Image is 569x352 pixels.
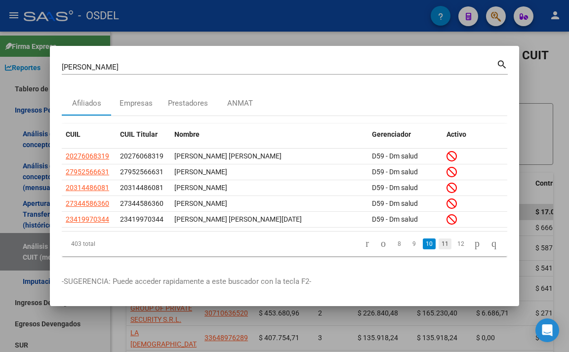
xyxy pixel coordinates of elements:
a: 12 [454,238,467,249]
a: go to last page [487,238,501,249]
a: go to previous page [376,238,390,249]
span: 27952566631 [120,168,163,176]
li: page 11 [437,235,453,252]
datatable-header-cell: Activo [443,124,507,145]
a: go to first page [361,238,373,249]
datatable-header-cell: Gerenciador [368,124,443,145]
span: 20314486081 [66,184,109,192]
span: 20276068319 [66,152,109,160]
a: 8 [393,238,405,249]
datatable-header-cell: CUIL [62,124,116,145]
a: go to next page [470,238,484,249]
span: Nombre [174,130,200,138]
div: Prestadores [168,98,208,109]
span: Activo [447,130,466,138]
li: page 12 [453,235,469,252]
span: CUIL Titular [120,130,158,138]
div: Afiliados [72,98,101,109]
div: [PERSON_NAME] [174,182,364,194]
span: 27344586360 [66,199,109,207]
span: 23419970344 [120,215,163,223]
span: D59 - Dm salud [372,215,418,223]
span: 20314486081 [120,184,163,192]
div: 403 total [62,232,149,256]
li: page 9 [406,235,421,252]
span: 20276068319 [120,152,163,160]
div: [PERSON_NAME] [PERSON_NAME] [174,151,364,162]
div: [PERSON_NAME] [174,166,364,178]
a: 9 [408,238,420,249]
li: page 8 [392,235,406,252]
span: D59 - Dm salud [372,152,418,160]
span: D59 - Dm salud [372,168,418,176]
a: 10 [423,238,436,249]
div: Empresas [120,98,153,109]
li: page 10 [421,235,437,252]
a: 11 [439,238,451,249]
span: 23419970344 [66,215,109,223]
div: Open Intercom Messenger [535,318,559,342]
span: CUIL [66,130,81,138]
div: ANMAT [227,98,253,109]
mat-icon: search [496,58,508,70]
div: [PERSON_NAME] [174,198,364,209]
span: D59 - Dm salud [372,199,418,207]
datatable-header-cell: Nombre [170,124,368,145]
span: D59 - Dm salud [372,184,418,192]
p: -SUGERENCIA: Puede acceder rapidamente a este buscador con la tecla F2- [62,276,507,287]
div: [PERSON_NAME] [PERSON_NAME][DATE] [174,214,364,225]
span: 27952566631 [66,168,109,176]
datatable-header-cell: CUIL Titular [116,124,170,145]
span: 27344586360 [120,199,163,207]
span: Gerenciador [372,130,411,138]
